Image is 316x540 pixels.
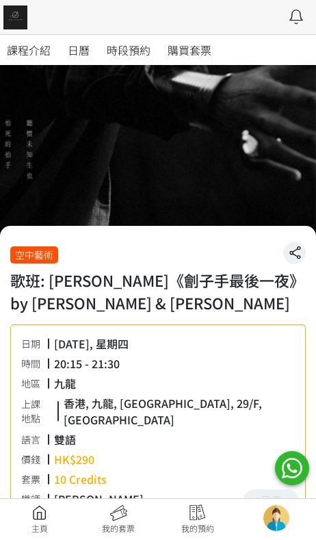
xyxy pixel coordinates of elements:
[21,337,47,351] div: 日期
[168,35,211,65] a: 購買套票
[21,397,57,426] div: 上課地點
[10,269,306,314] h1: 歌班: [PERSON_NAME]《劊子手最後一夜》by [PERSON_NAME] & [PERSON_NAME]
[21,433,47,447] div: 語言
[54,451,94,467] div: HK$290
[21,357,47,371] div: 時間
[54,471,107,487] div: 10 Credits
[68,35,90,65] a: 日曆
[54,375,76,391] div: 九龍
[107,35,150,65] a: 時段預約
[21,376,47,391] div: 地區
[54,355,120,372] div: 20:15 - 21:30
[168,42,211,58] span: 購買套票
[54,491,144,507] div: [PERSON_NAME]
[7,35,51,65] a: 課程介紹
[21,472,47,487] div: 套票
[21,452,47,467] div: 價錢
[107,42,150,58] span: 時段預約
[64,395,295,428] div: 香港, 九龍, [GEOGRAPHIC_DATA], 29/F, [GEOGRAPHIC_DATA]
[21,492,47,506] div: 導師
[68,42,90,58] span: 日曆
[54,335,129,352] div: [DATE], 星期四
[54,431,76,448] div: 雙語
[10,246,58,263] div: 空中藝術
[243,489,298,511] a: 已滿
[7,42,51,58] span: 課程介紹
